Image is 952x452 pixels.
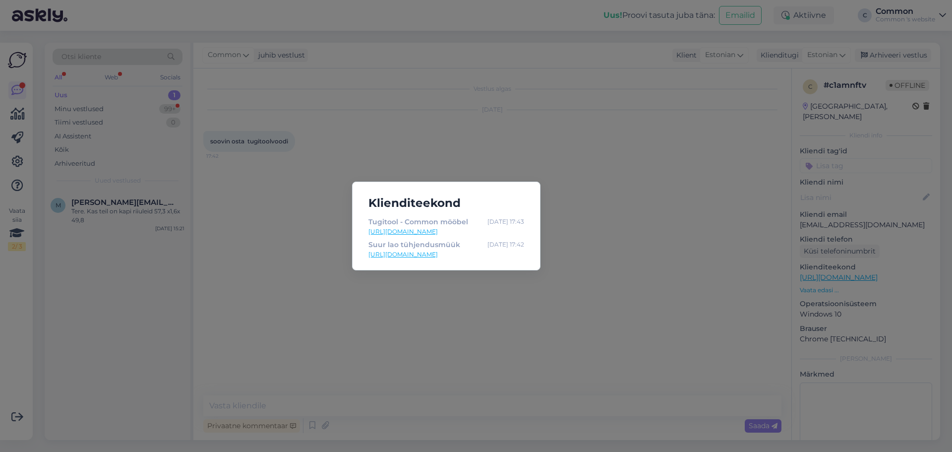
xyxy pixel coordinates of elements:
a: [URL][DOMAIN_NAME] [368,250,524,259]
a: [URL][DOMAIN_NAME] [368,227,524,236]
div: [DATE] 17:42 [487,239,524,250]
div: Suur lao tühjendusmüük [368,239,460,250]
div: [DATE] 17:43 [487,216,524,227]
h5: Klienditeekond [360,194,532,212]
div: Tugitool - Common mööbel [368,216,468,227]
